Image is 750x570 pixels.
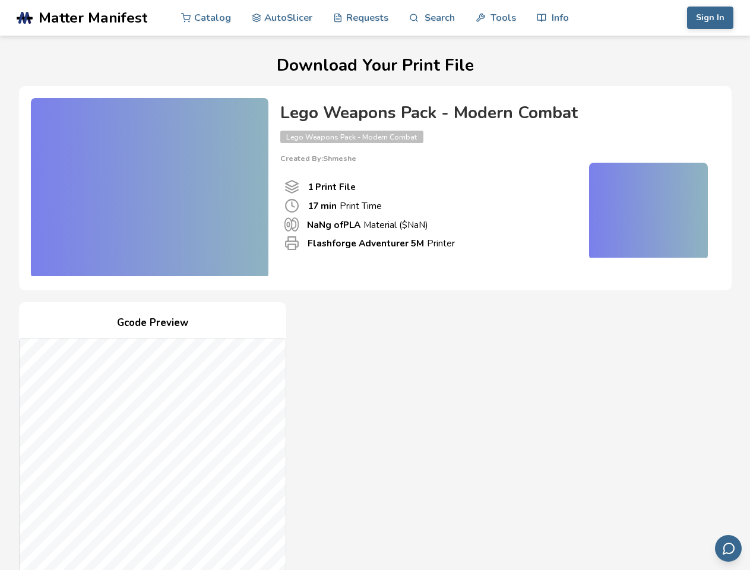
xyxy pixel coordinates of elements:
[715,535,742,562] button: Send feedback via email
[307,218,360,231] b: NaN g of PLA
[280,131,423,143] span: Lego Weapons Pack - Modern Combat
[308,199,382,212] p: Print Time
[284,217,299,232] span: Material Used
[687,7,733,29] button: Sign In
[308,237,424,249] b: Flashforge Adventurer 5M
[17,56,733,75] h1: Download Your Print File
[19,314,286,332] h4: Gcode Preview
[39,9,147,26] span: Matter Manifest
[284,198,299,213] span: Print Time
[308,180,356,193] b: 1 Print File
[308,237,455,249] p: Printer
[307,218,428,231] p: Material ($ NaN )
[308,199,337,212] b: 17 min
[280,104,708,122] h4: Lego Weapons Pack - Modern Combat
[280,154,708,163] p: Created By: Shmeshe
[284,236,299,251] span: Printer
[284,179,299,194] span: Number Of Print files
